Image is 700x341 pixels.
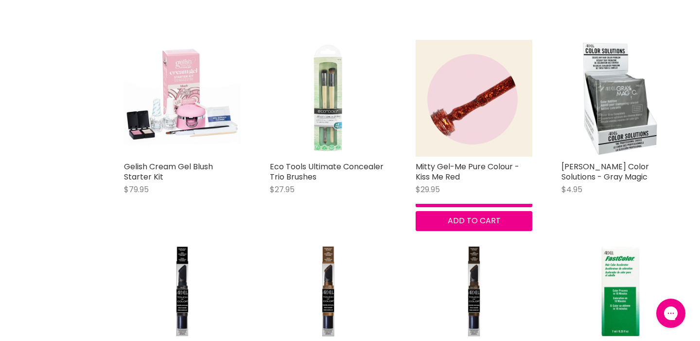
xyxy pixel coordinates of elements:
span: $79.95 [124,184,149,195]
span: $27.95 [270,184,295,195]
a: [PERSON_NAME] Color Solutions - Gray Magic [561,161,649,182]
button: Add to cart [416,211,532,231]
a: Eco Tools Ultimate Concealer Trio Brushes [270,161,384,182]
span: $4.95 [561,184,582,195]
span: $29.95 [416,184,440,195]
a: Mitty Gel-Me Pure Colour - Kiss Me Red [416,161,519,182]
img: Mitty Gel-Me Pure Colour - Kiss Me Red [416,40,532,157]
img: Eco Tools Ultimate Concealer Trio Brushes [270,40,386,157]
a: Gelish Cream Gel Blush Starter Kit [124,161,213,182]
iframe: Gorgias live chat messenger [651,295,690,331]
img: Gelish Cream Gel Blush Starter Kit [124,40,241,157]
span: Add to cart [448,215,501,226]
img: Ardell Color Solutions - Gray Magic [561,40,678,157]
